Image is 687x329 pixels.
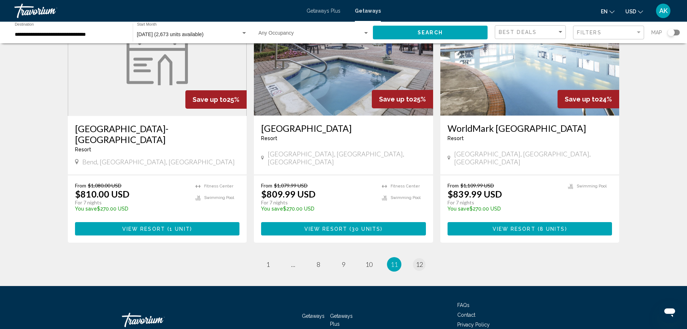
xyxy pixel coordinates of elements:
span: 8 [317,260,320,268]
span: $1,079.99 USD [274,182,308,189]
span: Search [418,30,443,36]
span: 10 [365,260,373,268]
span: From [261,182,272,189]
iframe: Button to launch messaging window [658,300,681,323]
span: ( ) [347,226,383,232]
p: For 7 nights [448,199,561,206]
span: Best Deals [499,29,537,35]
span: From [448,182,459,189]
span: 8 units [540,226,565,232]
p: For 7 nights [75,199,189,206]
span: You save [448,206,470,212]
span: View Resort [122,226,165,232]
span: 11 [391,260,398,268]
span: $1,080.00 USD [88,182,122,189]
span: View Resort [304,226,347,232]
button: View Resort(1 unit) [75,222,240,235]
span: USD [625,9,636,14]
span: Save up to [379,95,413,103]
button: Change currency [625,6,643,17]
button: Filter [573,25,644,40]
a: FAQs [457,302,470,308]
a: Getaways Plus [307,8,340,14]
span: Fitness Center [204,184,233,189]
a: Travorium [14,4,299,18]
button: View Resort(8 units) [448,222,612,235]
ul: Pagination [68,257,620,272]
a: [GEOGRAPHIC_DATA]-[GEOGRAPHIC_DATA] [75,123,240,145]
span: Resort [75,147,91,152]
div: 25% [185,90,247,109]
span: Swimming Pool [577,184,607,189]
span: $1,109.99 USD [461,182,494,189]
span: 30 units [352,226,380,232]
button: View Resort(30 units) [261,222,426,235]
span: ( ) [165,226,192,232]
button: Search [373,26,488,39]
span: Save up to [565,95,599,103]
p: For 7 nights [261,199,375,206]
span: Filters [577,30,602,35]
mat-select: Sort by [499,29,564,35]
span: Map [651,27,662,38]
span: [GEOGRAPHIC_DATA], [GEOGRAPHIC_DATA], [GEOGRAPHIC_DATA] [268,150,426,166]
span: View Resort [493,226,536,232]
p: $839.99 USD [448,189,502,199]
span: Resort [448,135,464,141]
span: AK [659,7,668,14]
span: Save up to [193,96,227,103]
span: 12 [416,260,423,268]
a: WorldMark [GEOGRAPHIC_DATA] [448,123,612,134]
img: week.svg [127,31,188,85]
span: Swimming Pool [391,195,420,200]
button: User Menu [654,3,673,18]
span: From [75,182,86,189]
span: Resort [261,135,277,141]
a: Getaways [302,313,325,319]
div: 25% [372,90,433,108]
p: $270.00 USD [261,206,375,212]
a: Getaways [355,8,381,14]
p: $809.99 USD [261,189,316,199]
div: 24% [558,90,619,108]
span: Bend, [GEOGRAPHIC_DATA], [GEOGRAPHIC_DATA] [82,158,235,166]
span: 9 [342,260,345,268]
span: [GEOGRAPHIC_DATA], [GEOGRAPHIC_DATA], [GEOGRAPHIC_DATA] [454,150,612,166]
p: $810.00 USD [75,189,129,199]
span: Swimming Pool [204,195,234,200]
span: en [601,9,608,14]
p: $270.00 USD [75,206,189,212]
a: Contact [457,312,475,318]
span: You save [75,206,97,212]
span: 1 unit [169,226,190,232]
a: Privacy Policy [457,322,490,328]
span: 1 [266,260,270,268]
span: [DATE] (2,673 units available) [137,31,204,37]
span: ( ) [536,226,567,232]
p: $270.00 USD [448,206,561,212]
span: You save [261,206,283,212]
button: Change language [601,6,615,17]
span: Fitness Center [391,184,420,189]
a: Getaways Plus [330,313,353,327]
a: [GEOGRAPHIC_DATA] [261,123,426,134]
span: ... [291,260,295,268]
